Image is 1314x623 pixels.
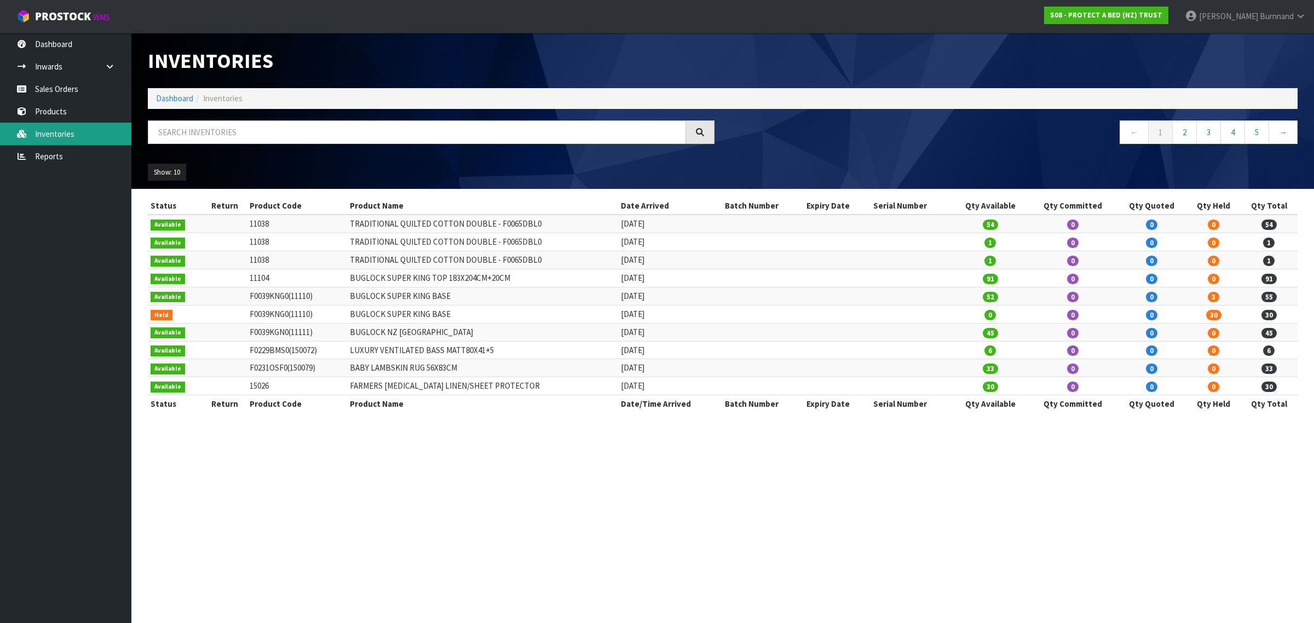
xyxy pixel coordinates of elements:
[287,362,315,373] span: (150079)
[151,292,185,303] span: Available
[247,395,347,413] th: Product Code
[1261,274,1277,284] span: 91
[618,197,722,215] th: Date Arrived
[247,287,347,305] td: F0039KNG0
[151,256,185,267] span: Available
[618,323,722,341] td: [DATE]
[148,197,203,215] th: Status
[247,251,347,269] td: 11038
[151,220,185,230] span: Available
[722,395,804,413] th: Batch Number
[1146,328,1157,338] span: 0
[1146,382,1157,392] span: 0
[1196,120,1221,144] a: 3
[1187,197,1241,215] th: Qty Held
[289,309,313,319] span: (11110)
[618,251,722,269] td: [DATE]
[93,12,110,22] small: WMS
[1067,328,1079,338] span: 0
[1117,197,1187,215] th: Qty Quoted
[1260,11,1294,21] span: Burnnand
[347,305,618,323] td: BUGLOCK SUPER KING BASE
[1146,292,1157,302] span: 0
[247,341,347,359] td: F0229BMS0
[347,395,618,413] th: Product Name
[347,323,618,341] td: BUGLOCK NZ [GEOGRAPHIC_DATA]
[983,382,998,392] span: 30
[247,377,347,395] td: 15026
[1146,220,1157,230] span: 0
[618,233,722,251] td: [DATE]
[984,345,996,356] span: 6
[1117,395,1187,413] th: Qty Quoted
[148,120,686,144] input: Search inventories
[1187,395,1241,413] th: Qty Held
[1067,382,1079,392] span: 0
[289,327,313,337] span: (11111)
[247,305,347,323] td: F0039KNG0
[983,274,998,284] span: 91
[347,233,618,251] td: TRADITIONAL QUILTED COTTON DOUBLE - F0065DBL0
[1146,310,1157,320] span: 0
[1120,120,1149,144] a: ←
[148,49,714,72] h1: Inventories
[1146,274,1157,284] span: 0
[618,377,722,395] td: [DATE]
[1244,120,1269,144] a: 5
[618,287,722,305] td: [DATE]
[1263,238,1275,248] span: 1
[1208,274,1219,284] span: 0
[347,269,618,287] td: BUGLOCK SUPER KING TOP 183X204CM+20CM
[1240,395,1298,413] th: Qty Total
[247,197,347,215] th: Product Code
[16,9,30,23] img: cube-alt.png
[1029,197,1117,215] th: Qty Committed
[1067,256,1079,266] span: 0
[618,215,722,233] td: [DATE]
[247,233,347,251] td: 11038
[1208,382,1219,392] span: 0
[618,395,722,413] th: Date/Time Arrived
[347,377,618,395] td: FARMERS [MEDICAL_DATA] LINEN/SHEET PROTECTOR
[984,310,996,320] span: 0
[1208,238,1219,248] span: 0
[247,323,347,341] td: F0039KGN0
[1261,364,1277,374] span: 33
[247,269,347,287] td: 11104
[731,120,1298,147] nav: Page navigation
[1208,256,1219,266] span: 0
[871,395,952,413] th: Serial Number
[1261,292,1277,302] span: 55
[1146,364,1157,374] span: 0
[1146,238,1157,248] span: 0
[1220,120,1245,144] a: 4
[1261,382,1277,392] span: 30
[247,215,347,233] td: 11038
[983,328,998,338] span: 45
[148,395,203,413] th: Status
[1208,345,1219,356] span: 0
[1208,364,1219,374] span: 0
[983,364,998,374] span: 33
[347,215,618,233] td: TRADITIONAL QUILTED COTTON DOUBLE - F0065DBL0
[289,291,313,301] span: (11110)
[1263,256,1275,266] span: 1
[151,364,185,374] span: Available
[871,197,952,215] th: Serial Number
[1067,238,1079,248] span: 0
[347,341,618,359] td: LUXURY VENTILATED BASS MATT80X41+5
[1146,256,1157,266] span: 0
[1263,345,1275,356] span: 6
[1029,395,1117,413] th: Qty Committed
[203,93,243,103] span: Inventories
[151,238,185,249] span: Available
[1050,10,1162,20] strong: S08 - PROTECT A BED (NZ) TRUST
[1208,328,1219,338] span: 0
[151,345,185,356] span: Available
[1067,345,1079,356] span: 0
[151,327,185,338] span: Available
[1269,120,1298,144] a: →
[984,256,996,266] span: 1
[1261,310,1277,320] span: 30
[952,197,1028,215] th: Qty Available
